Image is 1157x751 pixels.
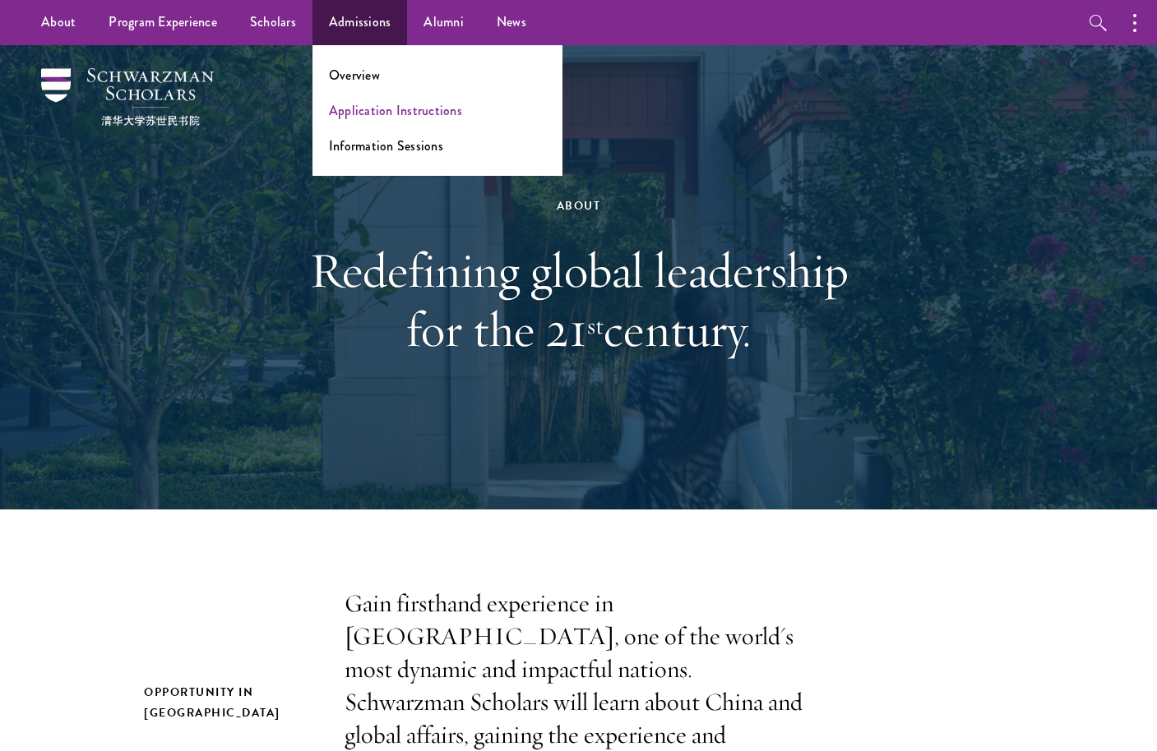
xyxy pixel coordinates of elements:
[41,68,214,126] img: Schwarzman Scholars
[329,136,443,155] a: Information Sessions
[329,101,462,120] a: Application Instructions
[587,310,604,341] sup: st
[295,196,863,216] div: About
[144,682,311,723] h2: Opportunity in [GEOGRAPHIC_DATA]
[329,66,380,85] a: Overview
[295,241,863,359] h1: Redefining global leadership for the 21 century.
